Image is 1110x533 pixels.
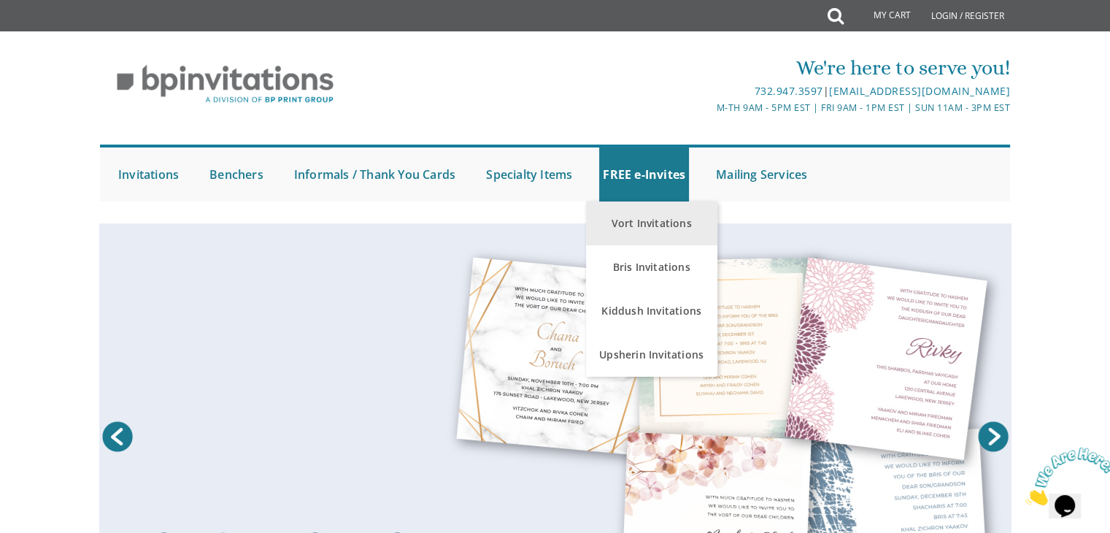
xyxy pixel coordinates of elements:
[754,84,822,98] a: 732.947.3597
[712,147,811,202] a: Mailing Services
[586,202,717,245] a: Vort Invitations
[829,84,1010,98] a: [EMAIL_ADDRESS][DOMAIN_NAME]
[586,333,717,377] a: Upsherin Invitations
[99,418,136,455] a: Prev
[404,100,1010,115] div: M-Th 9am - 5pm EST | Fri 9am - 1pm EST | Sun 11am - 3pm EST
[404,83,1010,100] div: |
[586,245,717,289] a: Bris Invitations
[842,1,921,31] a: My Cart
[599,147,689,202] a: FREE e-Invites
[404,53,1010,83] div: We're here to serve you!
[206,147,267,202] a: Benchers
[6,6,96,64] img: Chat attention grabber
[115,147,182,202] a: Invitations
[290,147,459,202] a: Informals / Thank You Cards
[1020,442,1110,511] iframe: chat widget
[975,418,1011,455] a: Next
[100,54,350,115] img: BP Invitation Loft
[586,289,717,333] a: Kiddush Invitations
[482,147,576,202] a: Specialty Items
